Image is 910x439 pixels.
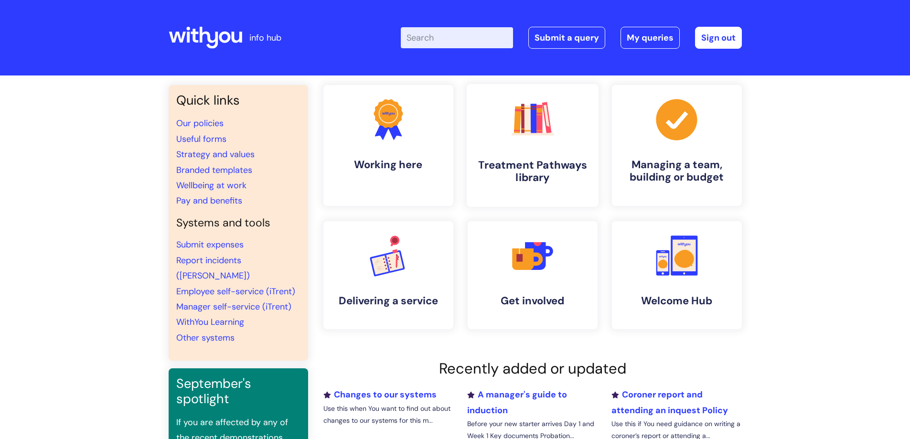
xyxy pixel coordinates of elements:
[528,27,605,49] a: Submit a query
[176,180,246,191] a: Wellbeing at work
[176,149,255,160] a: Strategy and values
[176,301,291,312] a: Manager self-service (iTrent)
[466,84,598,207] a: Treatment Pathways library
[176,286,295,297] a: Employee self-service (iTrent)
[176,195,242,206] a: Pay and benefits
[620,159,734,184] h4: Managing a team, building or budget
[323,360,742,377] h2: Recently added or updated
[611,389,728,416] a: Coroner report and attending an inquest Policy
[323,85,453,206] a: Working here
[401,27,742,49] div: | -
[176,216,300,230] h4: Systems and tools
[475,295,590,307] h4: Get involved
[474,159,591,184] h4: Treatment Pathways library
[612,85,742,206] a: Managing a team, building or budget
[176,133,226,145] a: Useful forms
[612,221,742,329] a: Welcome Hub
[695,27,742,49] a: Sign out
[621,27,680,49] a: My queries
[176,316,244,328] a: WithYou Learning
[176,118,224,129] a: Our policies
[401,27,513,48] input: Search
[331,159,446,171] h4: Working here
[467,389,567,416] a: A manager's guide to induction
[468,221,598,329] a: Get involved
[176,93,300,108] h3: Quick links
[176,255,250,281] a: Report incidents ([PERSON_NAME])
[323,403,453,427] p: Use this when You want to find out about changes to our systems for this m...
[176,332,235,343] a: Other systems
[176,164,252,176] a: Branded templates
[176,239,244,250] a: Submit expenses
[323,221,453,329] a: Delivering a service
[323,389,437,400] a: Changes to our systems
[331,295,446,307] h4: Delivering a service
[620,295,734,307] h4: Welcome Hub
[176,376,300,407] h3: September's spotlight
[249,30,281,45] p: info hub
